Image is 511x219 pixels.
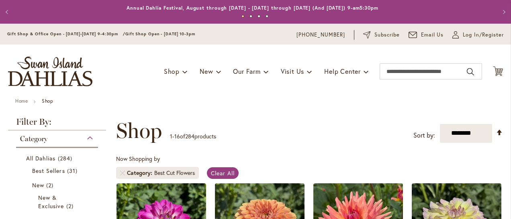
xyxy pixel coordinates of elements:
span: Email Us [421,31,444,39]
span: 284 [58,154,74,162]
span: Clear All [211,169,235,177]
div: Best Cut Flowers [154,169,195,177]
a: Remove Category Best Cut Flowers [120,170,125,175]
strong: Filter By: [8,118,106,130]
span: New [32,181,44,189]
span: 1 [170,132,172,140]
label: Sort by: [413,128,435,143]
button: Next [495,4,511,20]
span: 284 [185,132,194,140]
a: Subscribe [363,31,400,39]
a: All Dahlias [26,154,90,162]
a: [PHONE_NUMBER] [296,31,345,39]
button: 4 of 4 [266,15,268,18]
button: 3 of 4 [258,15,260,18]
span: 2 [46,181,55,189]
span: Best Sellers [32,167,65,174]
span: Subscribe [374,31,400,39]
button: 2 of 4 [249,15,252,18]
p: - of products [170,130,216,143]
span: 16 [174,132,180,140]
span: Category [127,169,154,177]
span: Category [20,134,47,143]
a: Clear All [207,167,239,179]
a: New [32,181,84,189]
span: Gift Shop & Office Open - [DATE]-[DATE] 9-4:30pm / [7,31,125,36]
a: Annual Dahlia Festival, August through [DATE] - [DATE] through [DATE] (And [DATE]) 9-am5:30pm [127,5,378,11]
a: Best Sellers [32,166,84,175]
span: Now Shopping by [116,155,160,162]
span: 31 [67,166,80,175]
a: store logo [8,57,92,86]
span: Our Farm [233,67,260,75]
a: New &amp; Exclusive [38,193,78,210]
span: Help Center [324,67,361,75]
a: Log In/Register [452,31,504,39]
span: Visit Us [281,67,304,75]
button: 1 of 4 [241,15,244,18]
strong: Shop [42,98,53,104]
a: Email Us [409,31,444,39]
a: Home [15,98,28,104]
span: Shop [164,67,180,75]
span: Gift Shop Open - [DATE] 10-3pm [125,31,195,36]
span: Log In/Register [463,31,504,39]
span: All Dahlias [26,154,56,162]
span: 2 [66,202,76,210]
span: New & Exclusive [38,194,64,210]
span: New [200,67,213,75]
span: Shop [116,119,162,143]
